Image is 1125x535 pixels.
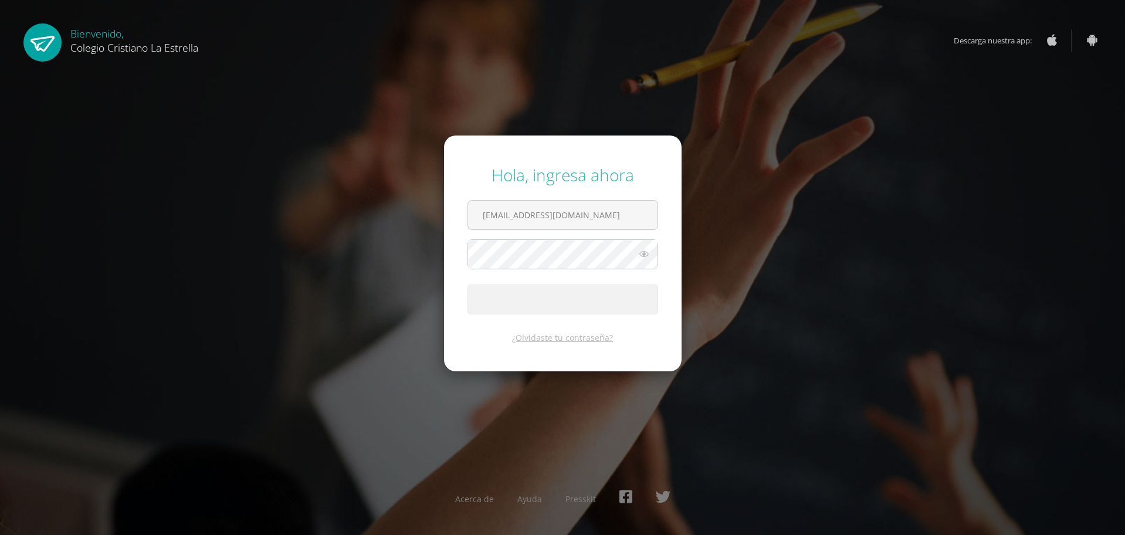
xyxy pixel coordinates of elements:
[565,493,596,504] a: Presskit
[517,493,542,504] a: Ayuda
[70,23,198,55] div: Bienvenido,
[954,29,1043,52] span: Descarga nuestra app:
[467,164,658,186] div: Hola, ingresa ahora
[70,40,198,55] span: Colegio Cristiano La Estrella
[468,201,658,229] input: Correo electrónico o usuario
[467,285,658,314] button: Ingresar
[455,493,494,504] a: Acerca de
[512,332,613,343] a: ¿Olvidaste tu contraseña?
